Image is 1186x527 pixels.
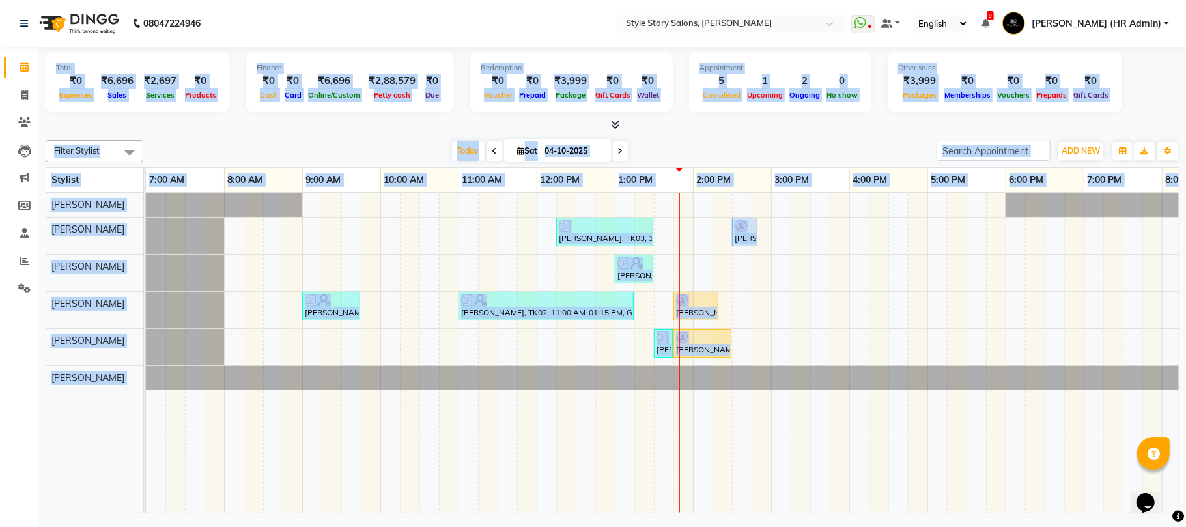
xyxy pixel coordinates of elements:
span: Petty cash [371,91,414,100]
a: 4:00 PM [850,171,891,190]
span: [PERSON_NAME] [51,223,124,235]
div: ₹0 [481,74,516,89]
span: Packages [899,91,940,100]
span: [PERSON_NAME] [51,335,124,347]
div: Finance [257,63,444,74]
a: 3:00 PM [772,171,813,190]
img: logo [33,5,122,42]
img: Nilofar Ali (HR Admin) [1002,12,1025,35]
span: Due [422,91,442,100]
a: 11:00 AM [459,171,506,190]
span: 9 [987,11,994,20]
div: [PERSON_NAME], TK01, 09:00 AM-09:45 AM, Hair Cut - Master - [DEMOGRAPHIC_DATA] [304,294,359,319]
span: Voucher [481,91,516,100]
span: Sat [515,146,541,156]
div: [PERSON_NAME] Umbade, TK05, 01:45 PM-02:30 PM, Cleanup Royal [675,331,730,356]
div: [PERSON_NAME], TK02, 11:00 AM-01:15 PM, Global Colour Amoniafree-[DEMOGRAPHIC_DATA] [460,294,632,319]
span: Gift Cards [1070,91,1112,100]
div: Total [56,63,219,74]
a: 7:00 AM [146,171,188,190]
input: Search Appointment [937,141,1051,161]
div: ₹3,999 [549,74,592,89]
div: ₹2,697 [139,74,182,89]
div: 0 [823,74,861,89]
div: ₹0 [421,74,444,89]
div: ₹0 [994,74,1033,89]
div: ₹0 [592,74,634,89]
span: Filter Stylist [54,145,100,156]
span: [PERSON_NAME] [51,298,124,309]
div: [PERSON_NAME], TK04, 01:00 PM-01:30 PM, Hair Cut - Master - [DEMOGRAPHIC_DATA] [616,257,652,281]
div: 2 [786,74,823,89]
span: Vouchers [994,91,1033,100]
a: 9:00 AM [303,171,345,190]
span: Cash [257,91,281,100]
div: ₹0 [257,74,281,89]
a: 8:00 AM [225,171,266,190]
div: 5 [699,74,744,89]
a: 9 [981,18,989,29]
b: 08047224946 [143,5,201,42]
div: Appointment [699,63,861,74]
span: [PERSON_NAME] [51,199,124,210]
span: ADD NEW [1062,146,1100,156]
span: Ongoing [786,91,823,100]
div: ₹6,696 [305,74,363,89]
div: ₹0 [941,74,994,89]
div: [PERSON_NAME], TK03, 01:30 PM-01:45 PM, Threading Eyebrow (₹70) [655,331,671,356]
span: [PERSON_NAME] (HR Admin) [1032,17,1161,31]
span: Gift Cards [592,91,634,100]
div: ₹0 [182,74,219,89]
a: 6:00 PM [1006,171,1047,190]
div: Redemption [481,63,662,74]
span: [PERSON_NAME] [51,261,124,272]
span: Memberships [941,91,994,100]
div: ₹0 [1070,74,1112,89]
div: ₹0 [281,74,305,89]
button: ADD NEW [1058,142,1103,160]
div: ₹0 [516,74,549,89]
span: Completed [699,91,744,100]
div: ₹0 [56,74,96,89]
a: 12:00 PM [537,171,584,190]
span: [PERSON_NAME] [51,372,124,384]
a: 1:00 PM [615,171,657,190]
span: Stylist [51,174,79,186]
div: 1 [744,74,786,89]
span: Today [452,141,485,161]
span: Expenses [56,91,96,100]
span: Package [552,91,589,100]
div: ₹0 [634,74,662,89]
div: [PERSON_NAME] Umbade, TK05, 02:30 PM-02:50 PM, [PERSON_NAME] Styling (₹199) [733,220,756,244]
span: Products [182,91,219,100]
span: Services [143,91,178,100]
span: Upcoming [744,91,786,100]
span: Prepaids [1033,91,1070,100]
a: 7:00 PM [1084,171,1125,190]
span: No show [823,91,861,100]
div: ₹2,88,579 [363,74,421,89]
a: 2:00 PM [694,171,735,190]
span: Wallet [634,91,662,100]
div: ₹6,696 [96,74,139,89]
div: [PERSON_NAME], TK06, 01:45 PM-02:20 PM, [PERSON_NAME] Styling [675,294,717,319]
div: Other sales [898,63,1112,74]
span: Sales [105,91,130,100]
a: 5:00 PM [928,171,969,190]
div: [PERSON_NAME], TK03, 12:15 PM-01:30 PM, Touchup Amoniea Free-[DEMOGRAPHIC_DATA] [558,220,652,244]
input: 2025-10-04 [541,141,606,161]
div: ₹3,999 [898,74,941,89]
span: Prepaid [516,91,549,100]
span: Card [281,91,305,100]
iframe: chat widget [1131,475,1173,514]
a: 10:00 AM [381,171,428,190]
span: Online/Custom [305,91,363,100]
div: ₹0 [1033,74,1070,89]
